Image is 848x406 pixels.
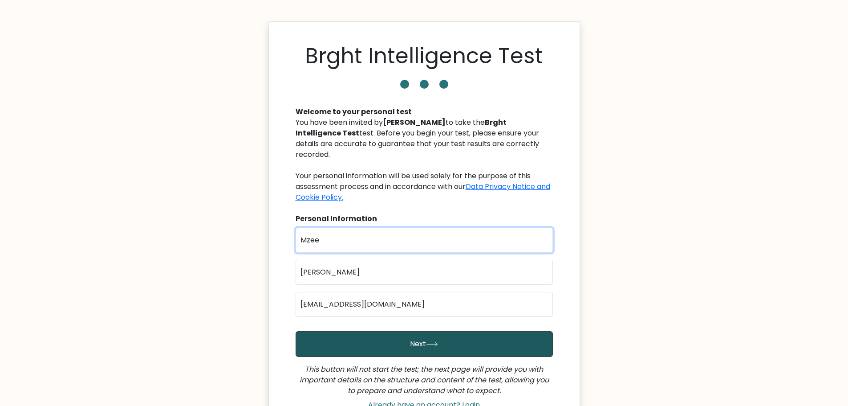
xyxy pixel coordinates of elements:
input: Last name [296,260,553,285]
a: Data Privacy Notice and Cookie Policy. [296,181,550,202]
i: This button will not start the test; the next page will provide you with important details on the... [300,364,549,396]
h1: Brght Intelligence Test [305,43,543,69]
div: Personal Information [296,213,553,224]
b: Brght Intelligence Test [296,117,507,138]
button: Next [296,331,553,357]
input: Email [296,292,553,317]
div: Welcome to your personal test [296,107,553,117]
div: You have been invited by to take the test. Before you begin your test, please ensure your details... [296,117,553,203]
input: First name [296,228,553,253]
b: [PERSON_NAME] [383,117,446,127]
